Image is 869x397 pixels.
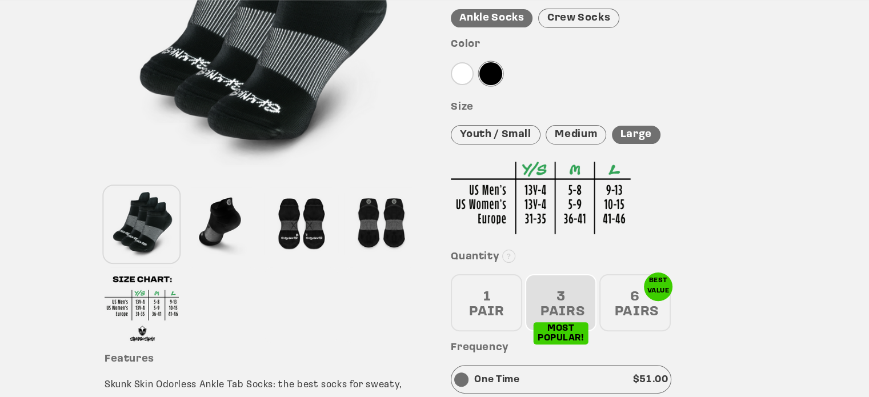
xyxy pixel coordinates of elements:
p: One Time [474,371,519,388]
div: Large [612,126,660,145]
div: 3 PAIRS [525,274,596,331]
h3: Size [451,101,764,114]
span: 51.00 [639,375,668,384]
h3: Features [105,353,418,366]
h3: Quantity [451,251,764,264]
img: Sizing Chart [451,162,631,234]
div: Ankle Socks [451,9,532,28]
div: 6 PAIRS [599,274,671,331]
div: Medium [546,125,606,145]
p: $ [633,371,668,388]
div: 1 PAIR [451,274,522,331]
h3: Color [451,38,764,51]
div: Youth / Small [451,125,540,145]
h3: Frequency [451,342,764,355]
div: Crew Socks [538,9,619,29]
